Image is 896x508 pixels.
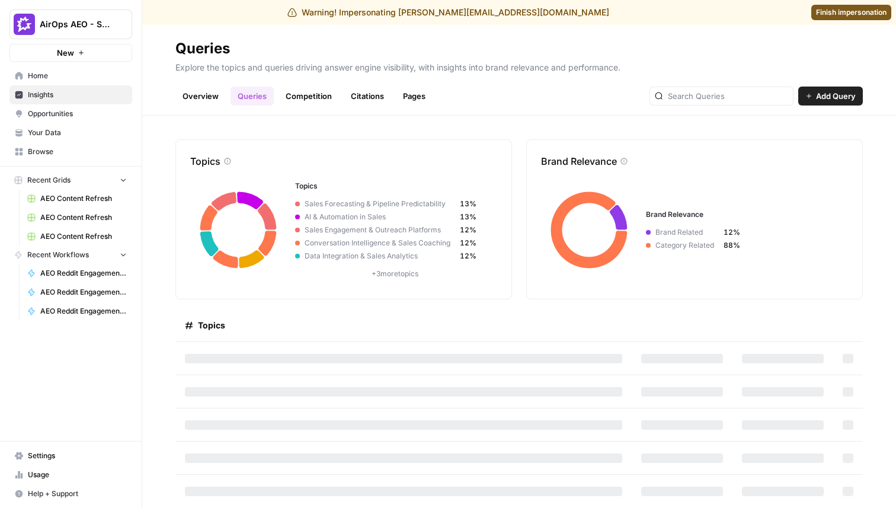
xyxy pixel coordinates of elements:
[300,251,460,261] span: Data Integration & Sales Analytics
[22,302,132,321] a: AEO Reddit Engagement - Fork
[724,227,740,238] span: 12%
[541,154,617,168] p: Brand Relevance
[9,446,132,465] a: Settings
[28,488,127,499] span: Help + Support
[295,269,494,279] p: + 3 more topics
[40,287,127,298] span: AEO Reddit Engagement - Fork
[175,39,230,58] div: Queries
[300,238,460,248] span: Conversation Intelligence & Sales Coaching
[175,58,863,74] p: Explore the topics and queries driving answer engine visibility, with insights into brand relevan...
[9,142,132,161] a: Browse
[40,268,127,279] span: AEO Reddit Engagement - Fork
[190,154,220,168] p: Topics
[40,193,127,204] span: AEO Content Refresh
[28,451,127,461] span: Settings
[460,251,476,261] span: 12%
[198,320,225,331] span: Topics
[9,44,132,62] button: New
[295,181,494,191] h3: Topics
[27,175,71,186] span: Recent Grids
[57,47,74,59] span: New
[40,212,127,223] span: AEO Content Refresh
[300,212,460,222] span: AI & Automation in Sales
[22,227,132,246] a: AEO Content Refresh
[9,104,132,123] a: Opportunities
[460,225,476,235] span: 12%
[9,123,132,142] a: Your Data
[40,231,127,242] span: AEO Content Refresh
[40,306,127,317] span: AEO Reddit Engagement - Fork
[287,7,609,18] div: Warning! Impersonating [PERSON_NAME][EMAIL_ADDRESS][DOMAIN_NAME]
[9,465,132,484] a: Usage
[646,209,845,220] h3: Brand Relevance
[460,199,476,209] span: 13%
[28,108,127,119] span: Opportunities
[9,171,132,189] button: Recent Grids
[14,14,35,35] img: AirOps AEO - Single Brand (Gong) Logo
[816,7,887,18] span: Finish impersonation
[396,87,433,106] a: Pages
[22,283,132,302] a: AEO Reddit Engagement - Fork
[460,212,476,222] span: 13%
[28,90,127,100] span: Insights
[811,5,891,20] a: Finish impersonation
[668,90,788,102] input: Search Queries
[798,87,863,106] button: Add Query
[9,9,132,39] button: Workspace: AirOps AEO - Single Brand (Gong)
[28,127,127,138] span: Your Data
[28,71,127,81] span: Home
[651,227,724,238] span: Brand Related
[9,484,132,503] button: Help + Support
[22,208,132,227] a: AEO Content Refresh
[40,18,111,30] span: AirOps AEO - Single Brand (Gong)
[22,264,132,283] a: AEO Reddit Engagement - Fork
[28,469,127,480] span: Usage
[651,240,724,251] span: Category Related
[175,87,226,106] a: Overview
[279,87,339,106] a: Competition
[9,85,132,104] a: Insights
[724,240,740,251] span: 88%
[816,90,856,102] span: Add Query
[460,238,476,248] span: 12%
[231,87,274,106] a: Queries
[9,66,132,85] a: Home
[344,87,391,106] a: Citations
[300,225,460,235] span: Sales Engagement & Outreach Platforms
[27,250,89,260] span: Recent Workflows
[300,199,460,209] span: Sales Forecasting & Pipeline Predictability
[28,146,127,157] span: Browse
[22,189,132,208] a: AEO Content Refresh
[9,246,132,264] button: Recent Workflows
